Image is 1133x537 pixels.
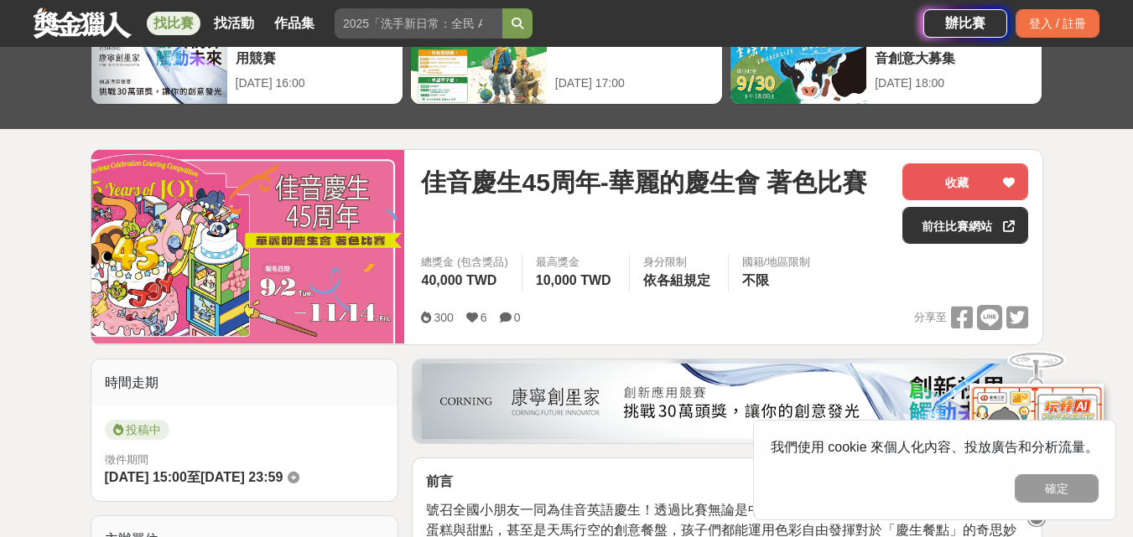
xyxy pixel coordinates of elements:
[902,163,1028,200] button: 收藏
[91,359,398,406] div: 時間走期
[91,150,405,343] img: Cover Image
[147,12,200,35] a: 找比賽
[875,28,1033,66] div: 翻玩臺味好乳力-全國短影音創意大募集
[914,305,947,330] span: 分享至
[481,311,487,324] span: 6
[923,9,1007,38] a: 辦比賽
[236,28,394,66] div: 2025 康寧創星家 - 創新應用競賽
[410,19,723,105] a: 2025國泰卓越獎助計畫[DATE] 17:00
[555,75,714,92] div: [DATE] 17:00
[105,420,169,440] span: 投稿中
[1015,474,1099,503] button: 確定
[422,364,1032,439] img: be6ed63e-7b41-4cb8-917a-a53bd949b1b4.png
[91,19,403,105] a: 2025 康寧創星家 - 創新應用競賽[DATE] 16:00
[421,254,507,271] span: 總獎金 (包含獎品)
[421,163,867,201] span: 佳音慶生45周年-華麗的慶生會 著色比賽
[236,75,394,92] div: [DATE] 16:00
[902,207,1028,244] a: 前往比賽網站
[105,453,148,466] span: 徵件期間
[207,12,261,35] a: 找活動
[426,474,453,488] strong: 前言
[434,311,453,324] span: 300
[335,8,502,39] input: 2025「洗手新日常：全民 ALL IN」洗手歌全台徵選
[536,254,616,271] span: 最高獎金
[742,254,811,271] div: 國籍/地區限制
[969,384,1104,495] img: d2146d9a-e6f6-4337-9592-8cefde37ba6b.png
[643,273,710,287] span: 依各組規定
[105,470,187,484] span: [DATE] 15:00
[421,273,496,287] span: 40,000 TWD
[268,12,321,35] a: 作品集
[643,254,715,271] div: 身分限制
[536,273,611,287] span: 10,000 TWD
[187,470,200,484] span: 至
[730,19,1042,105] a: 翻玩臺味好乳力-全國短影音創意大募集[DATE] 18:00
[742,273,769,287] span: 不限
[514,311,521,324] span: 0
[200,470,283,484] span: [DATE] 23:59
[555,28,714,66] div: 2025國泰卓越獎助計畫
[1016,9,1099,38] div: 登入 / 註冊
[875,75,1033,92] div: [DATE] 18:00
[771,440,1099,454] span: 我們使用 cookie 來個人化內容、投放廣告和分析流量。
